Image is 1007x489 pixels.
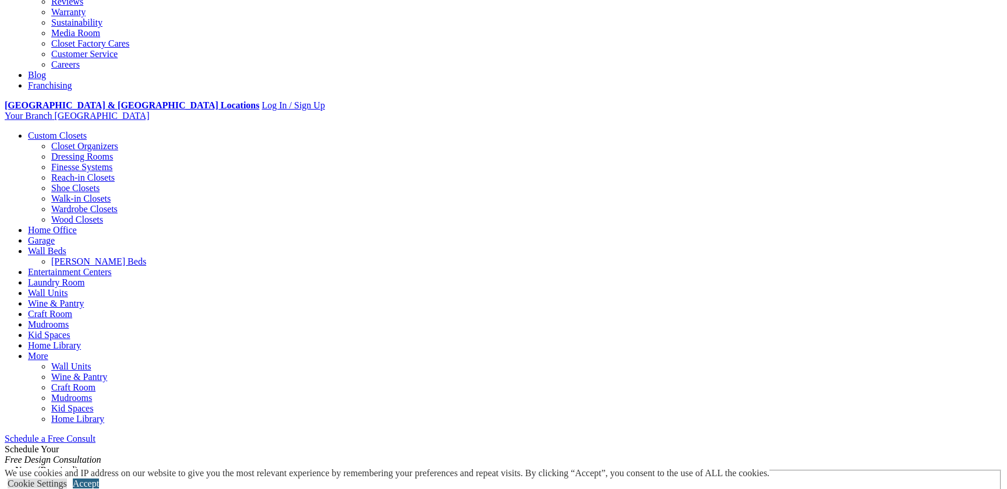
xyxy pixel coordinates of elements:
a: Closet Organizers [51,141,118,151]
legend: Name [14,465,79,476]
a: Garage [28,235,55,245]
a: Careers [51,59,80,69]
span: Schedule Your [5,444,101,465]
a: More menu text will display only on big screen [28,351,48,361]
a: Sustainability [51,17,103,27]
em: Free Design Consultation [5,455,101,465]
a: Craft Room [28,309,72,319]
a: Custom Closets [28,131,87,140]
a: Wood Closets [51,214,103,224]
a: [GEOGRAPHIC_DATA] & [GEOGRAPHIC_DATA] Locations [5,100,259,110]
a: Wall Units [28,288,68,298]
a: Craft Room [51,382,96,392]
span: Your Branch [5,111,52,121]
a: Wall Units [51,361,91,371]
a: Log In / Sign Up [262,100,324,110]
a: Cookie Settings [8,479,67,488]
a: Reach-in Closets [51,173,115,182]
a: Blog [28,70,46,80]
a: Kid Spaces [51,403,93,413]
span: (Required) [37,465,77,475]
a: Warranty [51,7,86,17]
a: Home Office [28,225,77,235]
a: Your Branch [GEOGRAPHIC_DATA] [5,111,150,121]
a: Wine & Pantry [28,298,84,308]
a: Laundry Room [28,277,84,287]
a: Finesse Systems [51,162,112,172]
a: Mudrooms [51,393,92,403]
div: We use cookies and IP address on our website to give you the most relevant experience by remember... [5,468,769,479]
a: Wardrobe Closets [51,204,118,214]
a: Shoe Closets [51,183,100,193]
a: Home Library [28,340,81,350]
a: [PERSON_NAME] Beds [51,256,146,266]
span: [GEOGRAPHIC_DATA] [54,111,149,121]
a: Dressing Rooms [51,152,113,161]
a: Media Room [51,28,100,38]
a: Kid Spaces [28,330,70,340]
a: Home Library [51,414,104,424]
a: Wine & Pantry [51,372,107,382]
a: Franchising [28,80,72,90]
a: Schedule a Free Consult (opens a dropdown menu) [5,434,96,444]
a: Walk-in Closets [51,194,111,203]
a: Closet Factory Cares [51,38,129,48]
a: Customer Service [51,49,118,59]
a: Wall Beds [28,246,66,256]
a: Accept [73,479,99,488]
a: Mudrooms [28,319,69,329]
a: Entertainment Centers [28,267,112,277]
